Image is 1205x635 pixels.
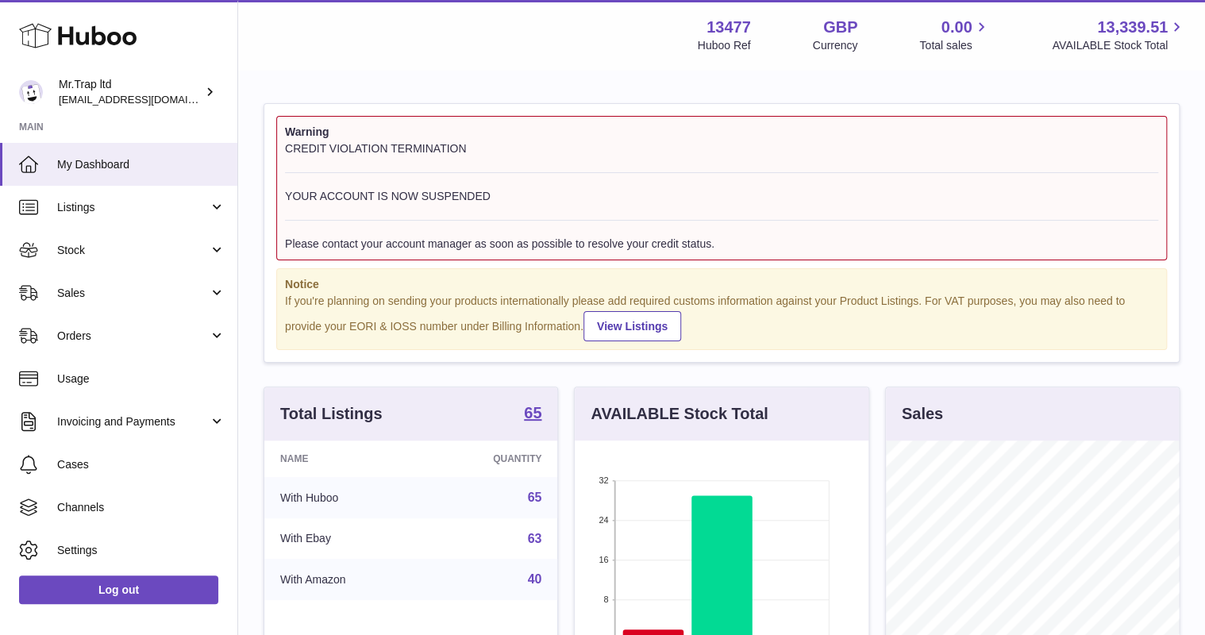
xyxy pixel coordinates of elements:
[59,77,202,107] div: Mr.Trap ltd
[264,559,425,600] td: With Amazon
[919,17,990,53] a: 0.00 Total sales
[285,277,1158,292] strong: Notice
[528,572,542,586] a: 40
[19,575,218,604] a: Log out
[524,405,541,421] strong: 65
[57,371,225,387] span: Usage
[591,403,768,425] h3: AVAILABLE Stock Total
[1097,17,1168,38] span: 13,339.51
[264,518,425,560] td: With Ebay
[57,243,209,258] span: Stock
[698,38,751,53] div: Huboo Ref
[285,125,1158,140] strong: Warning
[823,17,857,38] strong: GBP
[57,500,225,515] span: Channels
[528,491,542,504] a: 65
[604,595,609,604] text: 8
[599,475,609,485] text: 32
[57,286,209,301] span: Sales
[524,405,541,424] a: 65
[57,200,209,215] span: Listings
[706,17,751,38] strong: 13477
[264,441,425,477] th: Name
[57,157,225,172] span: My Dashboard
[599,515,609,525] text: 24
[528,532,542,545] a: 63
[813,38,858,53] div: Currency
[599,555,609,564] text: 16
[57,543,225,558] span: Settings
[285,294,1158,341] div: If you're planning on sending your products internationally please add required customs informati...
[583,311,681,341] a: View Listings
[57,329,209,344] span: Orders
[941,17,972,38] span: 0.00
[19,80,43,104] img: office@grabacz.eu
[425,441,557,477] th: Quantity
[902,403,943,425] h3: Sales
[919,38,990,53] span: Total sales
[57,414,209,429] span: Invoicing and Payments
[59,93,233,106] span: [EMAIL_ADDRESS][DOMAIN_NAME]
[264,477,425,518] td: With Huboo
[57,457,225,472] span: Cases
[280,403,383,425] h3: Total Listings
[1052,38,1186,53] span: AVAILABLE Stock Total
[285,141,1158,252] div: CREDIT VIOLATION TERMINATION YOUR ACCOUNT IS NOW SUSPENDED Please contact your account manager as...
[1052,17,1186,53] a: 13,339.51 AVAILABLE Stock Total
